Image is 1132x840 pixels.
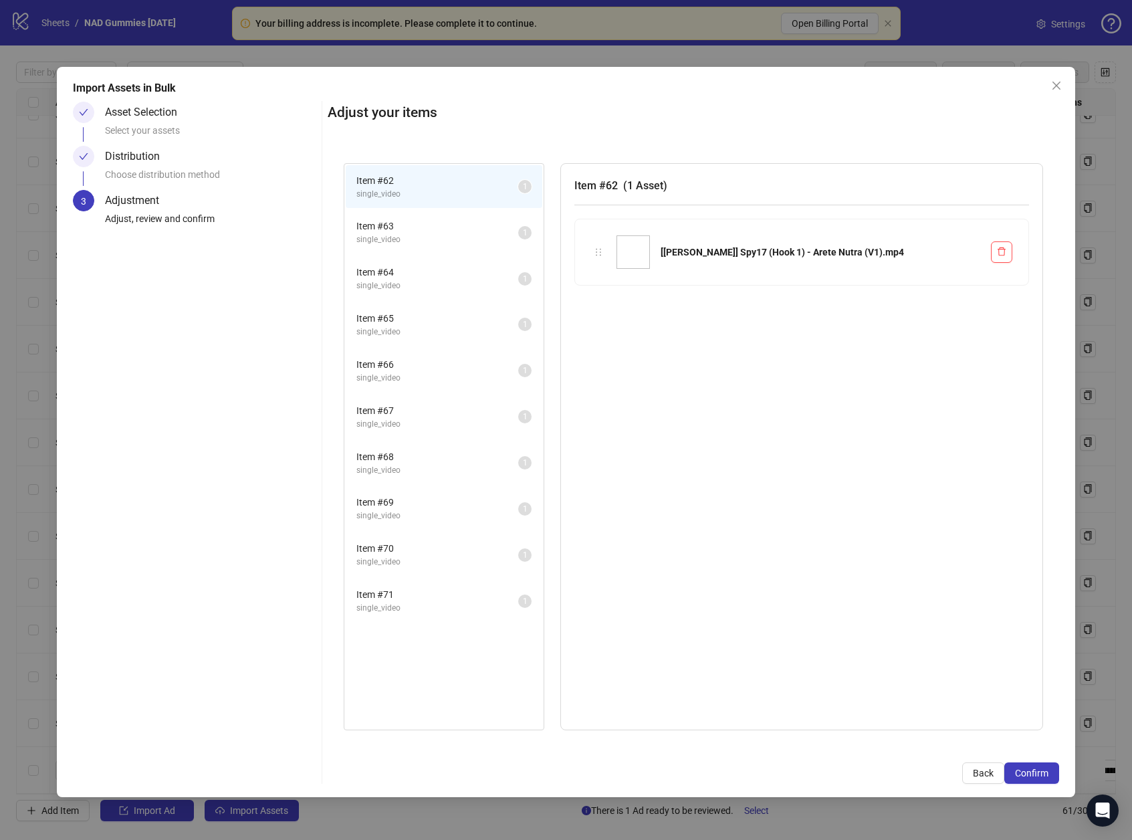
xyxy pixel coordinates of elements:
[574,177,1029,194] h3: Item # 62
[523,274,528,284] span: 1
[356,219,518,233] span: Item # 63
[81,196,86,207] span: 3
[518,502,532,516] sup: 1
[105,123,317,146] div: Select your assets
[523,228,528,237] span: 1
[523,504,528,514] span: 1
[356,357,518,372] span: Item # 66
[328,102,1059,124] h2: Adjust your items
[523,366,528,375] span: 1
[523,597,528,606] span: 1
[356,233,518,246] span: single_video
[1046,75,1067,96] button: Close
[1004,762,1059,784] button: Confirm
[356,372,518,385] span: single_video
[523,458,528,467] span: 1
[356,602,518,615] span: single_video
[518,364,532,377] sup: 1
[518,226,532,239] sup: 1
[1087,795,1119,827] div: Open Intercom Messenger
[356,311,518,326] span: Item # 65
[518,595,532,608] sup: 1
[523,412,528,421] span: 1
[73,80,1060,96] div: Import Assets in Bulk
[661,245,980,259] div: [[PERSON_NAME]] Spy17 (Hook 1) - Arete Nutra (V1).mp4
[962,762,1004,784] button: Back
[518,456,532,469] sup: 1
[1051,80,1062,91] span: close
[518,272,532,286] sup: 1
[356,265,518,280] span: Item # 64
[518,180,532,193] sup: 1
[518,548,532,562] sup: 1
[105,211,317,234] div: Adjust, review and confirm
[105,102,188,123] div: Asset Selection
[518,410,532,423] sup: 1
[973,768,994,778] span: Back
[356,510,518,522] span: single_video
[356,418,518,431] span: single_video
[997,247,1006,256] span: delete
[105,167,317,190] div: Choose distribution method
[79,108,88,117] span: check
[356,449,518,464] span: Item # 68
[356,541,518,556] span: Item # 70
[356,280,518,292] span: single_video
[356,495,518,510] span: Item # 69
[523,182,528,191] span: 1
[356,326,518,338] span: single_video
[523,320,528,329] span: 1
[356,556,518,568] span: single_video
[105,190,170,211] div: Adjustment
[356,587,518,602] span: Item # 71
[991,241,1012,263] button: Delete
[591,245,606,259] div: holder
[356,188,518,201] span: single_video
[79,152,88,161] span: check
[356,403,518,418] span: Item # 67
[356,173,518,188] span: Item # 62
[105,146,171,167] div: Distribution
[616,235,650,269] img: [Emily] Spy17 (Hook 1) - Arete Nutra (V1).mp4
[523,550,528,560] span: 1
[1015,768,1048,778] span: Confirm
[518,318,532,331] sup: 1
[623,179,667,192] span: ( 1 Asset )
[594,247,603,257] span: holder
[356,464,518,477] span: single_video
